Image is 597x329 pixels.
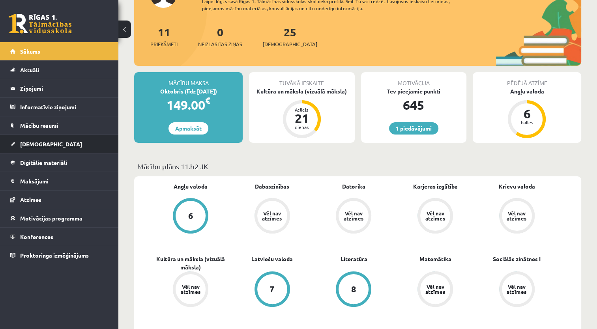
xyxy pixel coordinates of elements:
div: Vēl nav atzīmes [424,211,446,221]
a: Ziņojumi [10,79,109,97]
div: Tuvākā ieskaite [249,72,354,87]
span: Digitālie materiāli [20,159,67,166]
a: Aktuāli [10,61,109,79]
span: € [205,95,210,106]
div: Vēl nav atzīmes [506,211,528,221]
a: Sociālās zinātnes I [493,255,541,263]
a: Krievu valoda [499,182,535,191]
span: [DEMOGRAPHIC_DATA] [263,40,317,48]
a: Vēl nav atzīmes [232,198,313,235]
a: Proktoringa izmēģinājums [10,246,109,264]
div: balles [515,120,539,125]
a: Kultūra un māksla (vizuālā māksla) Atlicis 21 dienas [249,87,354,139]
span: Sākums [20,48,40,55]
div: Tev pieejamie punkti [361,87,466,95]
a: Dabaszinības [255,182,289,191]
a: Konferences [10,228,109,246]
div: 6 [515,107,539,120]
div: Vēl nav atzīmes [261,211,283,221]
a: Apmaksāt [168,122,208,135]
a: Angļu valoda 6 balles [473,87,581,139]
a: 11Priekšmeti [150,25,178,48]
a: 7 [232,271,313,308]
span: Priekšmeti [150,40,178,48]
legend: Maksājumi [20,172,109,190]
a: Mācību resursi [10,116,109,135]
div: Angļu valoda [473,87,581,95]
a: Digitālie materiāli [10,153,109,172]
a: Atzīmes [10,191,109,209]
a: Angļu valoda [174,182,208,191]
span: Mācību resursi [20,122,58,129]
div: Motivācija [361,72,466,87]
a: Maksājumi [10,172,109,190]
span: Konferences [20,233,53,240]
div: dienas [290,125,314,129]
a: 0Neizlasītās ziņas [198,25,242,48]
legend: Informatīvie ziņojumi [20,98,109,116]
a: Vēl nav atzīmes [150,271,232,308]
a: Rīgas 1. Tālmācības vidusskola [9,14,72,34]
div: Kultūra un māksla (vizuālā māksla) [249,87,354,95]
div: Vēl nav atzīmes [342,211,365,221]
a: Literatūra [340,255,367,263]
div: 7 [269,285,275,293]
div: 8 [351,285,356,293]
div: 645 [361,95,466,114]
span: Neizlasītās ziņas [198,40,242,48]
a: [DEMOGRAPHIC_DATA] [10,135,109,153]
a: Matemātika [419,255,451,263]
div: Vēl nav atzīmes [180,284,202,294]
a: Latviešu valoda [251,255,293,263]
a: Vēl nav atzīmes [395,271,476,308]
legend: Ziņojumi [20,79,109,97]
a: Vēl nav atzīmes [313,198,395,235]
span: Aktuāli [20,66,39,73]
div: 149.00 [134,95,243,114]
a: Vēl nav atzīmes [476,198,558,235]
div: 6 [188,211,193,220]
div: Oktobris (līdz [DATE]) [134,87,243,95]
a: Sākums [10,42,109,60]
a: 6 [150,198,232,235]
p: Mācību plāns 11.b2 JK [137,161,578,172]
a: Vēl nav atzīmes [476,271,558,308]
div: Pēdējā atzīme [473,72,581,87]
a: 25[DEMOGRAPHIC_DATA] [263,25,317,48]
div: Atlicis [290,107,314,112]
a: Vēl nav atzīmes [395,198,476,235]
div: Vēl nav atzīmes [424,284,446,294]
a: Motivācijas programma [10,209,109,227]
div: Mācību maksa [134,72,243,87]
a: 1 piedāvājumi [389,122,438,135]
div: 21 [290,112,314,125]
a: Kultūra un māksla (vizuālā māksla) [150,255,232,271]
div: Vēl nav atzīmes [506,284,528,294]
a: 8 [313,271,395,308]
a: Informatīvie ziņojumi [10,98,109,116]
span: Motivācijas programma [20,215,82,222]
span: Proktoringa izmēģinājums [20,252,89,259]
a: Datorika [342,182,365,191]
a: Karjeras izglītība [413,182,458,191]
span: [DEMOGRAPHIC_DATA] [20,140,82,148]
span: Atzīmes [20,196,41,203]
